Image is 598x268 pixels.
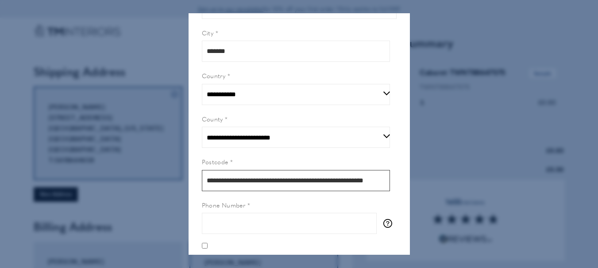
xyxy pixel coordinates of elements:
button: More information [383,219,397,228]
span: Phone Number [202,200,246,209]
span: County [202,114,223,123]
span: City [202,28,214,37]
span: Country [202,71,226,80]
span: Postcode [202,157,228,166]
